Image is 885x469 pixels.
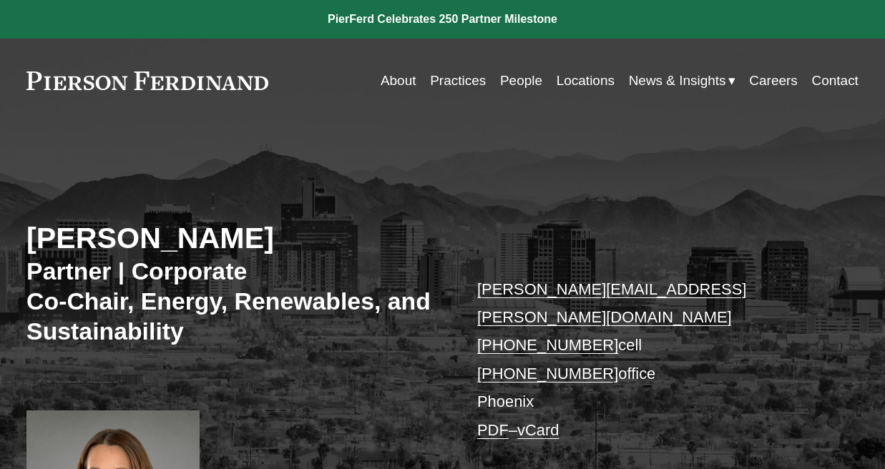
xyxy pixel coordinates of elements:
a: About [381,67,416,94]
a: Practices [430,67,486,94]
p: cell office Phoenix – [477,275,824,445]
a: Locations [557,67,615,94]
a: [PHONE_NUMBER] [477,336,618,354]
a: [PERSON_NAME][EMAIL_ADDRESS][PERSON_NAME][DOMAIN_NAME] [477,280,746,326]
a: Contact [812,67,859,94]
h3: Partner | Corporate Co-Chair, Energy, Renewables, and Sustainability [26,257,442,347]
a: vCard [517,421,559,439]
a: folder dropdown [629,67,735,94]
a: PDF [477,421,509,439]
h2: [PERSON_NAME] [26,221,442,257]
a: Careers [749,67,797,94]
a: [PHONE_NUMBER] [477,365,618,382]
span: News & Insights [629,69,726,93]
a: People [500,67,542,94]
